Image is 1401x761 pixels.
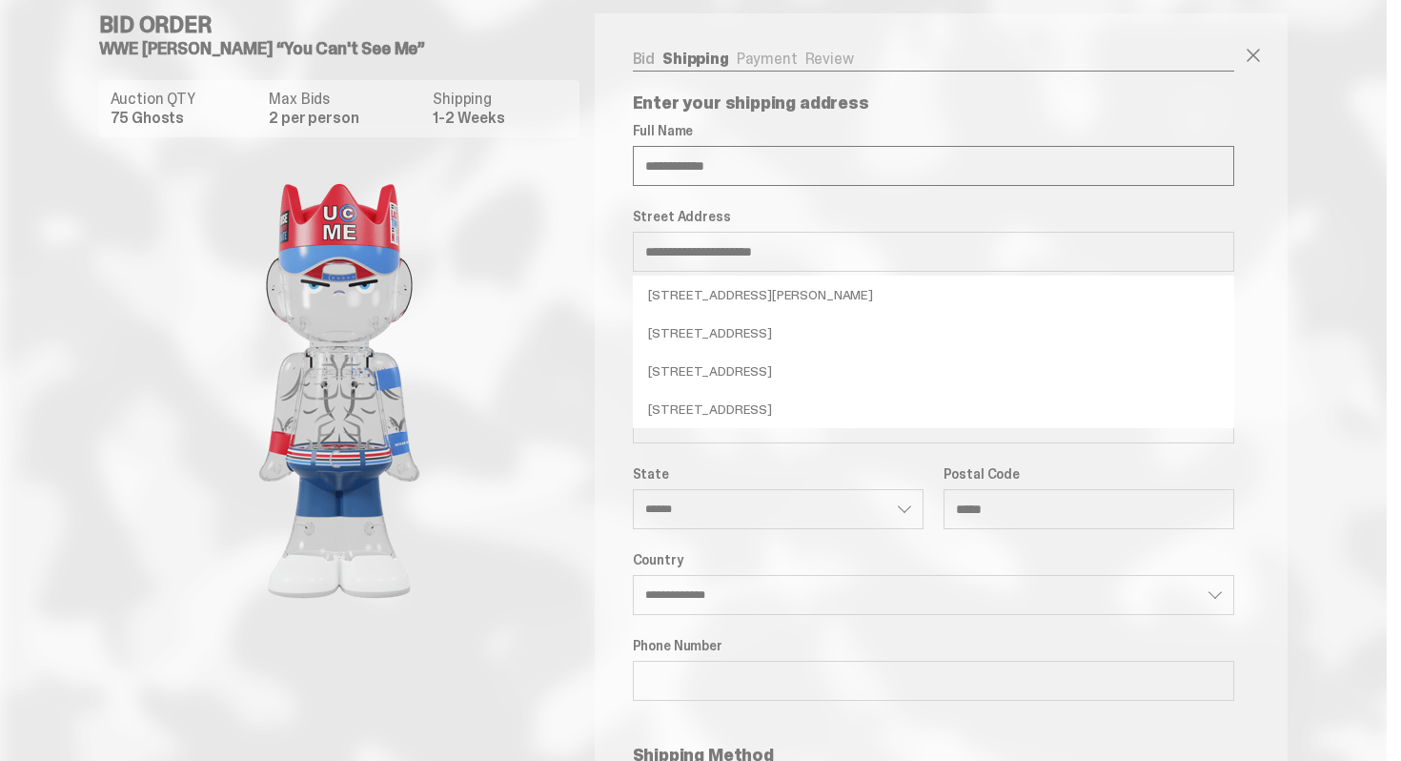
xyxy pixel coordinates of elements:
[99,13,595,36] h4: Bid Order
[111,92,258,107] dt: Auction QTY
[662,49,729,69] a: Shipping
[149,153,530,629] img: product image
[633,123,1235,138] label: Full Name
[433,111,567,126] dd: 1-2 Weeks
[269,111,421,126] dd: 2 per person
[633,314,1235,352] li: [STREET_ADDRESS]
[433,92,567,107] dt: Shipping
[944,466,1235,482] label: Postal Code
[633,552,1235,567] label: Country
[633,94,1235,112] p: Enter your shipping address
[99,40,595,57] h5: WWE [PERSON_NAME] “You Can't See Me”
[633,49,656,69] a: Bid
[633,276,1235,314] li: [STREET_ADDRESS][PERSON_NAME]
[269,92,421,107] dt: Max Bids
[633,638,1235,653] label: Phone Number
[633,209,1235,224] label: Street Address
[633,466,924,482] label: State
[633,390,1235,428] li: [STREET_ADDRESS]
[111,111,258,126] dd: 75 Ghosts
[633,352,1235,390] li: [STREET_ADDRESS]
